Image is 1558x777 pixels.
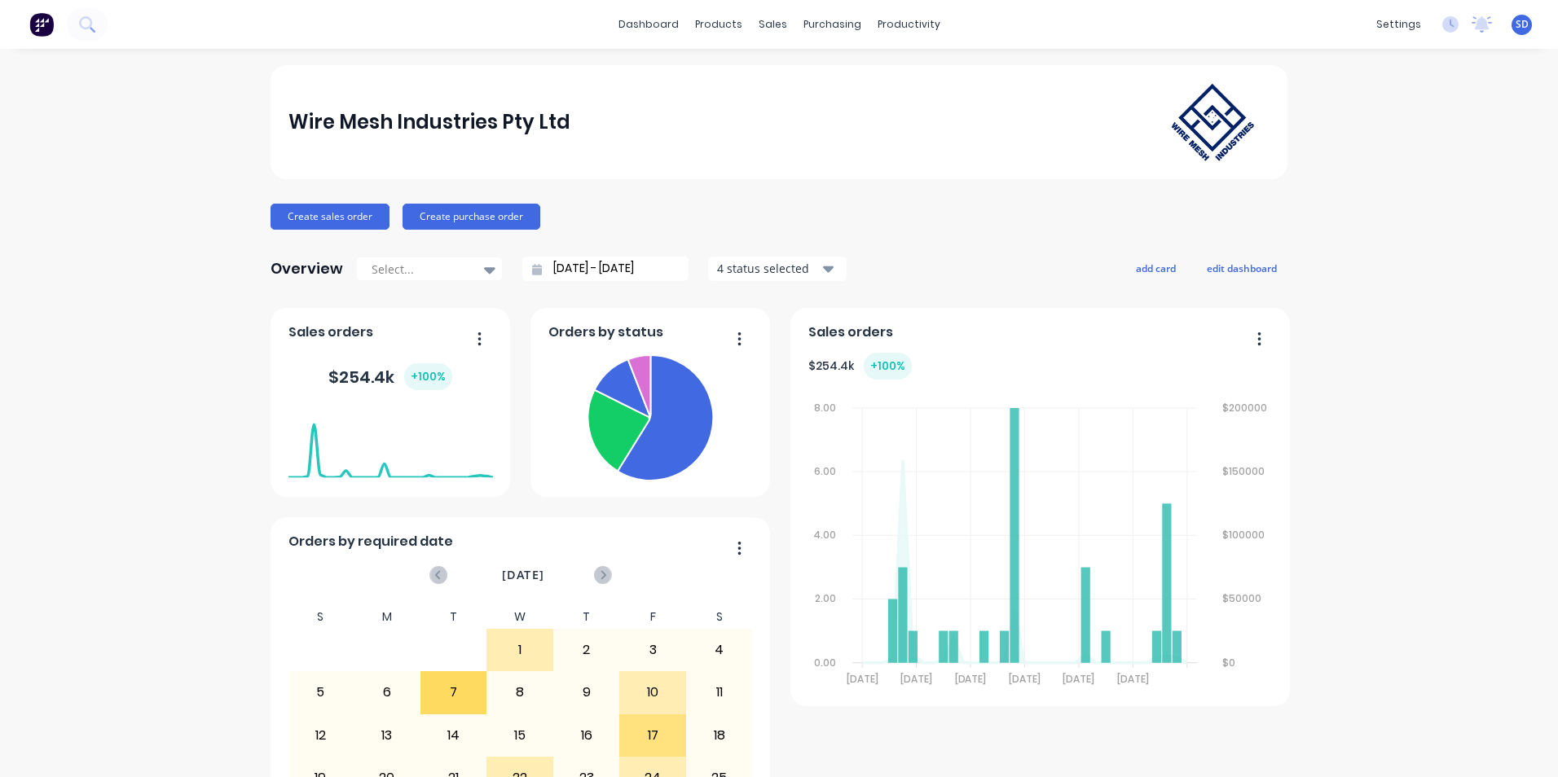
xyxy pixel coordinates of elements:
span: Orders by status [548,323,663,342]
tspan: 4.00 [813,528,836,542]
div: 10 [620,672,685,713]
div: 5 [288,672,354,713]
span: Sales orders [288,323,373,342]
div: 4 [687,630,752,670]
tspan: [DATE] [1009,672,1041,686]
div: 12 [288,715,354,756]
div: settings [1368,12,1429,37]
div: 18 [687,715,752,756]
div: T [420,605,487,629]
div: sales [750,12,795,37]
img: Wire Mesh Industries Pty Ltd [1155,68,1270,177]
tspan: $50000 [1222,592,1261,606]
div: $ 254.4k [328,363,452,390]
img: Factory [29,12,54,37]
button: Create sales order [271,204,389,230]
div: purchasing [795,12,869,37]
tspan: 6.00 [814,464,836,478]
div: + 100 % [864,353,912,380]
div: 9 [554,672,619,713]
tspan: [DATE] [1117,672,1149,686]
div: 2 [554,630,619,670]
div: 3 [620,630,685,670]
tspan: [DATE] [846,672,878,686]
tspan: $150000 [1222,464,1265,478]
div: 16 [554,715,619,756]
tspan: $100000 [1222,528,1265,542]
div: 17 [620,715,685,756]
div: productivity [869,12,948,37]
tspan: [DATE] [1063,672,1094,686]
div: + 100 % [404,363,452,390]
div: 8 [487,672,552,713]
div: products [687,12,750,37]
button: 4 status selected [708,257,847,281]
div: W [486,605,553,629]
button: Create purchase order [403,204,540,230]
div: 6 [354,672,420,713]
div: F [619,605,686,629]
div: 14 [421,715,486,756]
tspan: $200000 [1222,401,1267,415]
div: 1 [487,630,552,670]
button: add card [1125,257,1186,279]
div: 11 [687,672,752,713]
div: 13 [354,715,420,756]
span: Sales orders [808,323,893,342]
button: edit dashboard [1196,257,1287,279]
div: Overview [271,252,343,285]
tspan: [DATE] [954,672,986,686]
tspan: 0.00 [814,656,836,669]
div: S [686,605,753,629]
tspan: 2.00 [815,592,836,606]
tspan: 8.00 [814,401,836,415]
tspan: $0 [1222,656,1235,669]
a: dashboard [610,12,687,37]
div: T [553,605,620,629]
div: 15 [487,715,552,756]
div: S [288,605,354,629]
div: M [354,605,420,629]
tspan: [DATE] [900,672,932,686]
div: Wire Mesh Industries Pty Ltd [288,106,570,138]
span: [DATE] [502,566,544,584]
div: $ 254.4k [808,353,912,380]
div: 7 [421,672,486,713]
div: 4 status selected [717,260,820,277]
span: SD [1516,17,1529,32]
